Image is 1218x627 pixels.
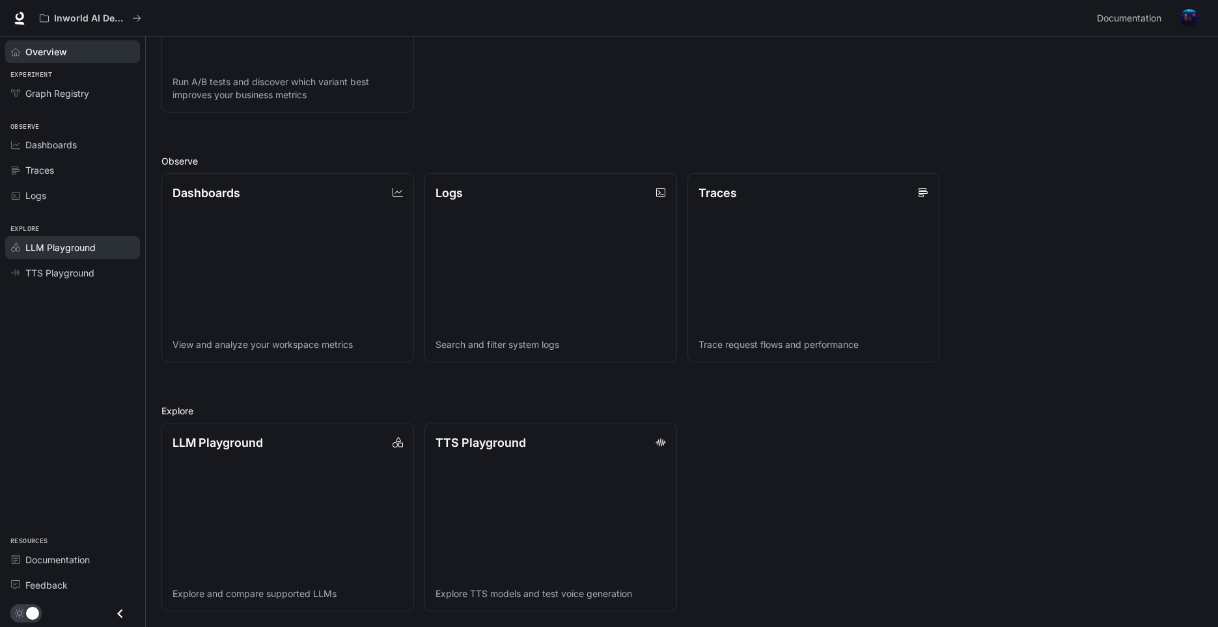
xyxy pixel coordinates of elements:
[105,600,135,627] button: Close drawer
[5,40,140,63] a: Overview
[173,338,403,351] p: View and analyze your workspace metrics
[161,404,1202,418] h2: Explore
[34,5,147,31] button: All workspaces
[5,159,140,181] a: Traces
[173,184,240,202] p: Dashboards
[5,548,140,571] a: Documentation
[25,87,89,100] span: Graph Registry
[25,189,46,202] span: Logs
[687,173,940,362] a: TracesTrace request flows and performance
[5,261,140,284] a: TTS Playground
[5,82,140,105] a: Graph Registry
[436,184,463,202] p: Logs
[699,184,737,202] p: Traces
[1176,5,1202,31] button: User avatar
[26,606,39,620] span: Dark mode toggle
[173,434,263,451] p: LLM Playground
[436,338,666,351] p: Search and filter system logs
[436,434,526,451] p: TTS Playground
[25,163,54,177] span: Traces
[1092,5,1171,31] a: Documentation
[54,13,127,24] p: Inworld AI Demos
[25,553,90,567] span: Documentation
[424,173,677,362] a: LogsSearch and filter system logs
[25,138,77,152] span: Dashboards
[173,75,403,101] p: Run A/B tests and discover which variant best improves your business metrics
[424,423,677,612] a: TTS PlaygroundExplore TTS models and test voice generation
[161,423,414,612] a: LLM PlaygroundExplore and compare supported LLMs
[5,184,140,207] a: Logs
[25,578,68,592] span: Feedback
[161,173,414,362] a: DashboardsView and analyze your workspace metrics
[1180,9,1198,27] img: User avatar
[173,587,403,600] p: Explore and compare supported LLMs
[25,266,94,280] span: TTS Playground
[699,338,929,351] p: Trace request flows and performance
[5,133,140,156] a: Dashboards
[25,45,67,59] span: Overview
[5,574,140,596] a: Feedback
[161,154,1202,168] h2: Observe
[436,587,666,600] p: Explore TTS models and test voice generation
[1097,10,1161,27] span: Documentation
[5,236,140,259] a: LLM Playground
[25,241,96,254] span: LLM Playground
